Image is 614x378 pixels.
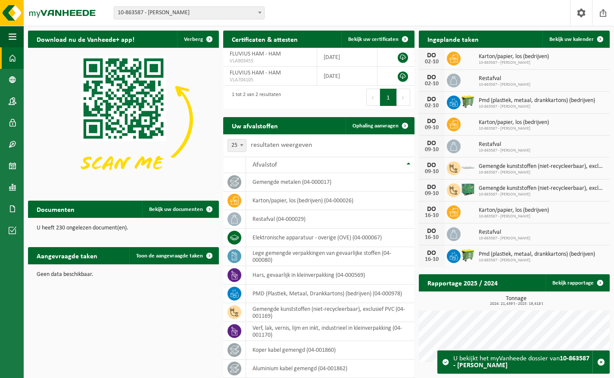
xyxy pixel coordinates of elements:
td: koper kabel gemengd (04-001860) [246,341,414,359]
button: Verberg [177,31,218,48]
td: [DATE] [317,67,377,86]
strong: 10-863587 - [PERSON_NAME] [453,355,589,369]
div: 16-10 [423,257,440,263]
div: 1 tot 2 van 2 resultaten [228,88,281,107]
span: 10-863587 - [PERSON_NAME] [479,170,605,175]
a: Ophaling aanvragen [346,117,414,134]
div: DO [423,118,440,125]
div: DO [423,184,440,191]
span: 10-863587 - [PERSON_NAME] [479,258,595,263]
span: Bekijk uw documenten [149,207,203,212]
h3: Tonnage [423,296,610,306]
span: VLA903455 [230,58,310,65]
td: PMD (Plastiek, Metaal, Drankkartons) (bedrijven) (04-000978) [246,285,414,303]
p: Geen data beschikbaar. [37,272,210,278]
span: Verberg [184,37,203,42]
span: 25 [228,139,246,152]
span: Karton/papier, los (bedrijven) [479,53,549,60]
div: DO [423,74,440,81]
span: 10-863587 - [PERSON_NAME] [479,214,549,219]
div: DO [423,140,440,147]
p: U heeft 230 ongelezen document(en). [37,225,210,231]
div: 02-10 [423,103,440,109]
a: Bekijk uw kalender [542,31,609,48]
span: Bekijk uw certificaten [348,37,399,42]
td: lege gemengde verpakkingen van gevaarlijke stoffen (04-000080) [246,247,414,266]
div: U bekijkt het myVanheede dossier van [453,351,592,373]
td: [DATE] [317,48,377,67]
span: 25 [228,139,246,152]
span: 10-863587 - [PERSON_NAME] [479,192,605,197]
button: Previous [366,89,380,106]
label: resultaten weergeven [251,142,312,149]
span: Karton/papier, los (bedrijven) [479,119,549,126]
img: WB-0660-HPE-GN-51 [461,94,475,109]
img: PB-HB-1400-HPE-GN-01 [461,182,475,197]
div: 02-10 [423,59,440,65]
a: Bekijk uw documenten [142,201,218,218]
span: 10-863587 - [PERSON_NAME] [479,104,595,109]
div: 02-10 [423,81,440,87]
span: Gemengde kunststoffen (niet-recycleerbaar), exclusief pvc [479,185,605,192]
span: VLA704105 [230,77,310,84]
td: gemengde kunststoffen (niet-recycleerbaar), exclusief PVC (04-001169) [246,303,414,322]
td: restafval (04-000029) [246,210,414,229]
iframe: chat widget [4,359,144,378]
td: elektronische apparatuur - overige (OVE) (04-000067) [246,229,414,247]
a: Toon de aangevraagde taken [129,247,218,264]
a: Bekijk uw certificaten [341,31,414,48]
span: 10-863587 - FLUVIUS HAM - HAM [114,6,265,19]
img: AC-CO-000-02 [461,160,475,175]
span: 10-863587 - [PERSON_NAME] [479,148,530,153]
span: Bekijk uw kalender [549,37,594,42]
td: verf, lak, vernis, lijm en inkt, industrieel in kleinverpakking (04-001170) [246,322,414,341]
span: Ophaling aanvragen [352,123,399,129]
span: 10-863587 - [PERSON_NAME] [479,82,530,87]
a: Bekijk rapportage [545,274,609,291]
div: 16-10 [423,213,440,219]
div: 09-10 [423,125,440,131]
div: 09-10 [423,147,440,153]
span: Restafval [479,75,530,82]
h2: Ingeplande taken [419,31,487,47]
h2: Aangevraagde taken [28,247,106,264]
button: 1 [380,89,397,106]
div: DO [423,228,440,235]
span: FLUVIUS HAM - HAM [230,51,281,57]
td: hars, gevaarlijk in kleinverpakking (04-000569) [246,266,414,285]
span: Toon de aangevraagde taken [136,253,203,259]
span: Afvalstof [252,161,277,168]
span: 10-863587 - [PERSON_NAME] [479,236,530,241]
td: aluminium kabel gemengd (04-001862) [246,359,414,378]
span: Gemengde kunststoffen (niet-recycleerbaar), exclusief pvc [479,163,605,170]
span: FLUVIUS HAM - HAM [230,70,281,76]
div: DO [423,250,440,257]
div: DO [423,96,440,103]
img: WB-0660-HPE-GN-51 [461,248,475,263]
span: 10-863587 - [PERSON_NAME] [479,60,549,65]
span: Karton/papier, los (bedrijven) [479,207,549,214]
h2: Uw afvalstoffen [223,117,287,134]
span: 10-863587 - [PERSON_NAME] [479,126,549,131]
div: DO [423,206,440,213]
img: Download de VHEPlus App [28,48,219,191]
td: karton/papier, los (bedrijven) (04-000026) [246,192,414,210]
span: 10-863587 - FLUVIUS HAM - HAM [114,7,264,19]
span: Restafval [479,229,530,236]
button: Next [397,89,410,106]
div: 16-10 [423,235,440,241]
div: DO [423,162,440,169]
h2: Documenten [28,201,83,217]
h2: Rapportage 2025 / 2024 [419,274,506,291]
div: 09-10 [423,191,440,197]
div: DO [423,52,440,59]
h2: Download nu de Vanheede+ app! [28,31,143,47]
span: Restafval [479,141,530,148]
span: Pmd (plastiek, metaal, drankkartons) (bedrijven) [479,251,595,258]
span: 2024: 21,439 t - 2025: 19,418 t [423,302,610,306]
div: 09-10 [423,169,440,175]
span: Pmd (plastiek, metaal, drankkartons) (bedrijven) [479,97,595,104]
td: gemengde metalen (04-000017) [246,173,414,192]
h2: Certificaten & attesten [223,31,306,47]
